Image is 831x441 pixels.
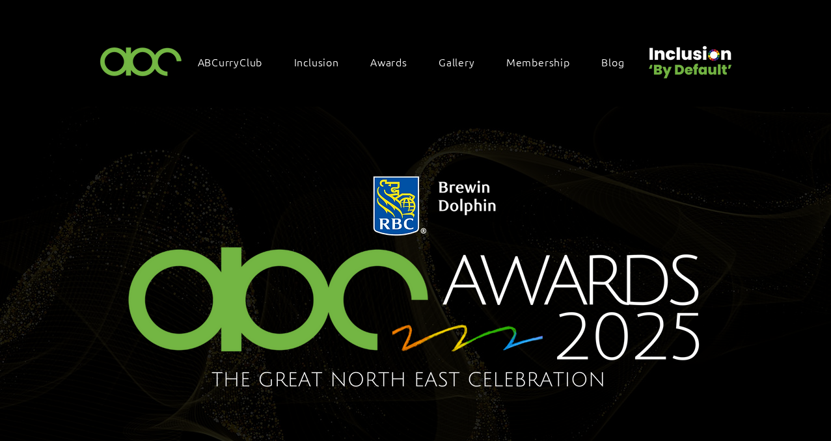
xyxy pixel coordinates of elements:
[432,48,495,75] a: Gallery
[294,55,339,69] span: Inclusion
[93,161,739,408] img: Northern Insights Double Pager Apr 2025.png
[370,55,407,69] span: Awards
[96,42,186,80] img: ABC-Logo-Blank-Background-01-01-2.png
[500,48,590,75] a: Membership
[191,48,644,75] nav: Site
[601,55,624,69] span: Blog
[439,55,475,69] span: Gallery
[644,35,734,80] img: Untitled design (22).png
[198,55,263,69] span: ABCurryClub
[364,48,427,75] div: Awards
[191,48,282,75] a: ABCurryClub
[288,48,359,75] div: Inclusion
[506,55,570,69] span: Membership
[595,48,644,75] a: Blog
